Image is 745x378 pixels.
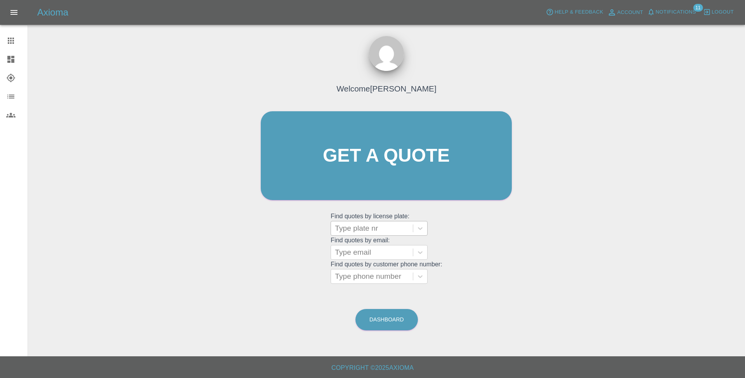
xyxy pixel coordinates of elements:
button: Open drawer [5,3,23,22]
button: Logout [701,6,736,18]
span: Account [617,8,643,17]
button: Help & Feedback [544,6,605,18]
span: Help & Feedback [554,8,603,17]
h5: Axioma [37,6,68,19]
a: Account [605,6,645,19]
img: ... [369,36,404,71]
a: Get a quote [261,111,512,200]
span: 11 [693,4,703,12]
grid: Find quotes by customer phone number: [331,261,442,284]
span: Notifications [656,8,696,17]
a: Dashboard [355,309,418,330]
span: Logout [712,8,734,17]
grid: Find quotes by license plate: [331,213,442,236]
grid: Find quotes by email: [331,237,442,260]
button: Notifications [645,6,698,18]
h6: Copyright © 2025 Axioma [6,362,739,373]
h4: Welcome [PERSON_NAME] [336,83,436,95]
